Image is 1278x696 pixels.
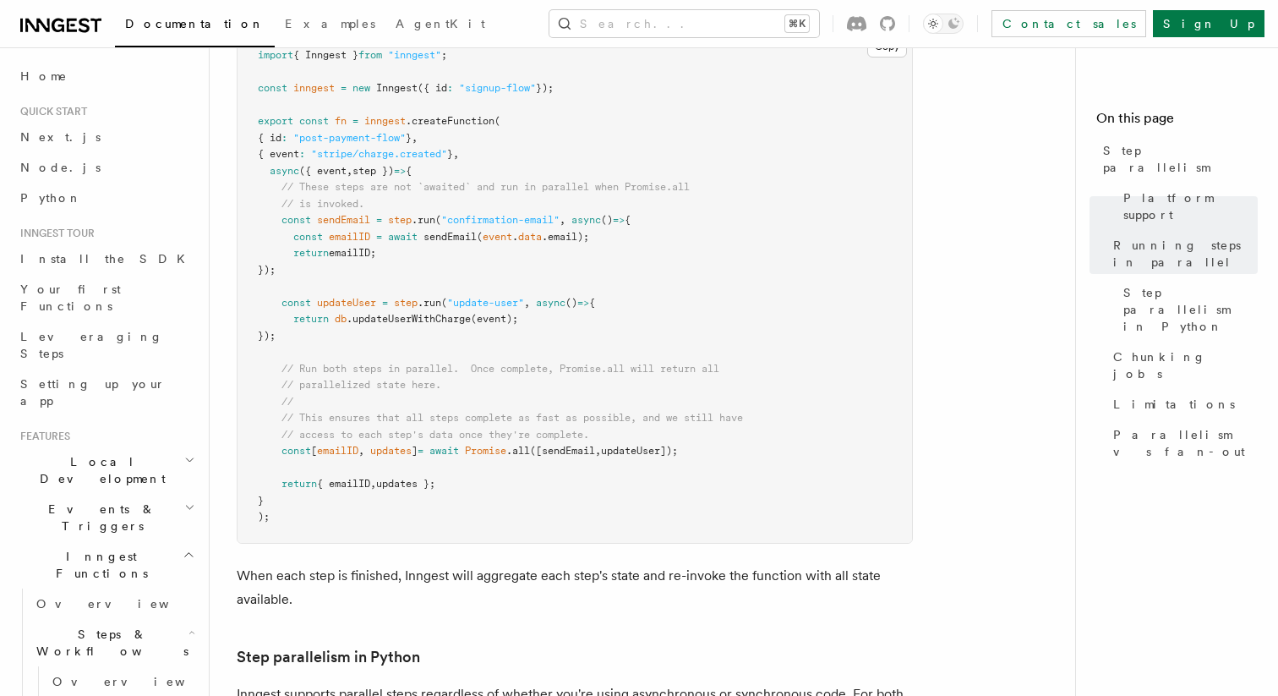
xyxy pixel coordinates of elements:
span: = [382,297,388,309]
span: // This ensures that all steps complete as fast as possible, and we still have [281,412,743,424]
span: // is invoked. [281,198,364,210]
span: emailID; [329,247,376,259]
button: Inngest Functions [14,541,199,589]
span: const [258,82,287,94]
span: new [352,82,370,94]
a: Setting up your app [14,369,199,416]
span: inngest [364,115,406,127]
span: { [406,165,412,177]
span: "post-payment-flow" [293,132,406,144]
span: .email); [542,231,589,243]
span: step }) [352,165,394,177]
span: }); [536,82,554,94]
span: Running steps in parallel [1113,237,1258,271]
span: "stripe/charge.created" [311,148,447,160]
span: ({ event [299,165,347,177]
a: Chunking jobs [1106,342,1258,389]
span: "confirmation-email" [441,214,560,226]
a: Next.js [14,122,199,152]
a: Parallelism vs fan-out [1106,419,1258,467]
span: ] [412,445,418,457]
span: , [524,297,530,309]
span: // access to each step's data once they're complete. [281,429,589,441]
a: Overview [30,589,199,619]
span: data [518,231,542,243]
span: return [293,313,329,325]
span: Leveraging Steps [20,330,163,360]
span: } [258,495,264,507]
span: : [447,82,453,94]
kbd: ⌘K [785,15,809,32]
span: Step parallelism in Python [1123,284,1258,335]
span: await [388,231,418,243]
span: , [358,445,364,457]
span: Step parallelism [1103,142,1258,176]
span: = [418,445,423,457]
span: { Inngest } [293,49,358,61]
span: { event [258,148,299,160]
span: const [299,115,329,127]
span: Inngest [376,82,418,94]
span: Overview [36,597,210,611]
span: ( [435,214,441,226]
span: emailID [317,445,358,457]
span: , [370,478,376,490]
span: Events & Triggers [14,501,184,534]
span: => [394,165,406,177]
a: Step parallelism in Python [1117,277,1258,342]
span: export [258,115,293,127]
span: => [613,214,625,226]
button: Local Development [14,447,199,494]
span: Documentation [125,17,265,30]
a: Limitations [1106,389,1258,419]
span: Your first Functions [20,282,121,313]
span: , [347,165,352,177]
a: Running steps in parallel [1106,230,1258,277]
span: import [258,49,293,61]
span: : [299,148,305,160]
span: event [483,231,512,243]
span: "inngest" [388,49,441,61]
span: } [447,148,453,160]
span: }); [258,264,276,276]
span: const [281,297,311,309]
span: .run [418,297,441,309]
span: . [512,231,518,243]
span: const [281,445,311,457]
span: Setting up your app [20,377,166,408]
span: ([sendEmail [530,445,595,457]
span: sendEmail [317,214,370,226]
a: Sign Up [1153,10,1264,37]
span: .createFunction [406,115,494,127]
span: await [429,445,459,457]
span: // parallelized state here. [281,379,441,391]
span: Home [20,68,68,85]
span: { [589,297,595,309]
span: Local Development [14,453,184,487]
span: (event); [471,313,518,325]
span: () [601,214,613,226]
span: , [412,132,418,144]
span: => [577,297,589,309]
span: = [376,214,382,226]
h4: On this page [1096,108,1258,135]
span: ( [494,115,500,127]
span: , [595,445,601,457]
a: Install the SDK [14,244,199,274]
span: "signup-flow" [459,82,536,94]
span: { id [258,132,281,144]
span: Platform support [1123,189,1258,223]
span: async [536,297,565,309]
span: Limitations [1113,396,1235,413]
span: Inngest tour [14,227,95,240]
a: Step parallelism in Python [237,645,420,669]
span: [ [311,445,317,457]
span: = [376,231,382,243]
span: , [560,214,565,226]
span: step [394,297,418,309]
span: const [281,214,311,226]
span: .all [506,445,530,457]
a: Platform support [1117,183,1258,230]
span: Parallelism vs fan-out [1113,426,1258,460]
span: return [281,478,317,490]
